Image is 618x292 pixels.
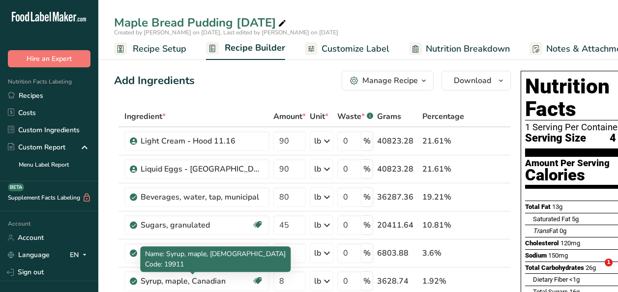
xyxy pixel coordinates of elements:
div: 10.81% [422,219,464,231]
span: Cholesterol [525,239,559,247]
div: lb [314,219,321,231]
div: 21.61% [422,163,464,175]
div: Waste [337,111,373,122]
div: Light Cream - Hood 11.16 [141,135,264,147]
span: Code: 19911 [145,260,184,269]
div: lb [314,135,321,147]
span: Serving Size [525,132,586,145]
span: 5g [572,215,579,223]
div: 19.21% [422,191,464,203]
div: Custom Report [8,142,65,152]
div: EN [70,249,90,261]
iframe: Intercom live chat [585,259,608,282]
span: <1g [569,276,580,283]
a: Customize Label [305,38,389,60]
div: 20411.64 [377,219,418,231]
button: Hire an Expert [8,50,90,67]
span: Name: Syrup, maple, [DEMOGRAPHIC_DATA] [145,249,286,259]
span: 120mg [560,239,580,247]
div: Syrup, maple, Canadian [141,275,252,287]
div: 3.6% [422,247,464,259]
button: Manage Recipe [342,71,434,90]
span: Nutrition Breakdown [426,42,510,56]
div: 1.92% [422,275,464,287]
span: Fat [533,227,558,234]
div: lb [314,247,321,259]
span: Amount [273,111,306,122]
div: Sugars, granulated [141,219,252,231]
a: Nutrition Breakdown [409,38,510,60]
a: Language [8,246,50,263]
span: 1 [605,259,613,266]
span: Recipe Builder [225,41,285,55]
div: BETA [8,183,24,191]
span: Unit [310,111,328,122]
div: Manage Recipe [362,75,418,87]
button: Download [441,71,511,90]
div: 36287.36 [377,191,418,203]
span: Percentage [422,111,464,122]
span: 0g [559,227,566,234]
span: Saturated Fat [533,215,570,223]
div: 6803.88 [377,247,418,259]
span: Sodium [525,252,547,259]
span: Dietary Fiber [533,276,568,283]
span: Recipe Setup [133,42,186,56]
span: Created by [PERSON_NAME] on [DATE], Last edited by [PERSON_NAME] on [DATE] [114,29,338,36]
span: Download [454,75,491,87]
div: lb [314,191,321,203]
span: Grams [377,111,401,122]
span: Total Carbohydrates [525,264,584,271]
a: Recipe Builder [206,37,285,60]
span: 150mg [548,252,568,259]
div: 40823.28 [377,135,418,147]
div: Beverages, water, tap, municipal [141,191,264,203]
div: 3628.74 [377,275,418,287]
span: Total Fat [525,203,551,210]
span: Ingredient [124,111,166,122]
div: 40823.28 [377,163,418,175]
div: 21.61% [422,135,464,147]
div: Maple Bread Pudding [DATE] [114,14,288,31]
div: Liquid Eggs - [GEOGRAPHIC_DATA] 11.16 [141,163,264,175]
span: Customize Label [322,42,389,56]
span: 13g [552,203,562,210]
div: lb [314,275,321,287]
div: Calories [525,168,610,182]
div: Add Ingredients [114,73,195,89]
div: lb [314,163,321,175]
i: Trans [533,227,549,234]
a: Recipe Setup [114,38,186,60]
div: Amount Per Serving [525,159,610,168]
